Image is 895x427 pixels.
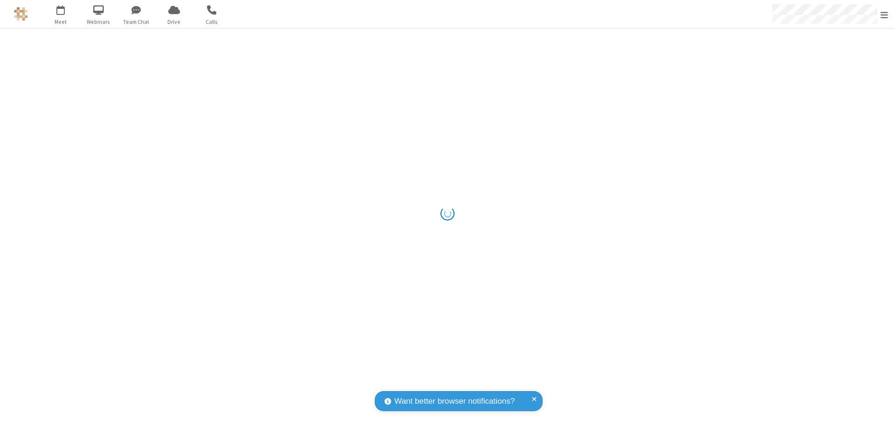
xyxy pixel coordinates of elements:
[81,18,116,26] span: Webinars
[157,18,192,26] span: Drive
[43,18,78,26] span: Meet
[194,18,229,26] span: Calls
[394,395,515,407] span: Want better browser notifications?
[119,18,154,26] span: Team Chat
[14,7,28,21] img: QA Selenium DO NOT DELETE OR CHANGE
